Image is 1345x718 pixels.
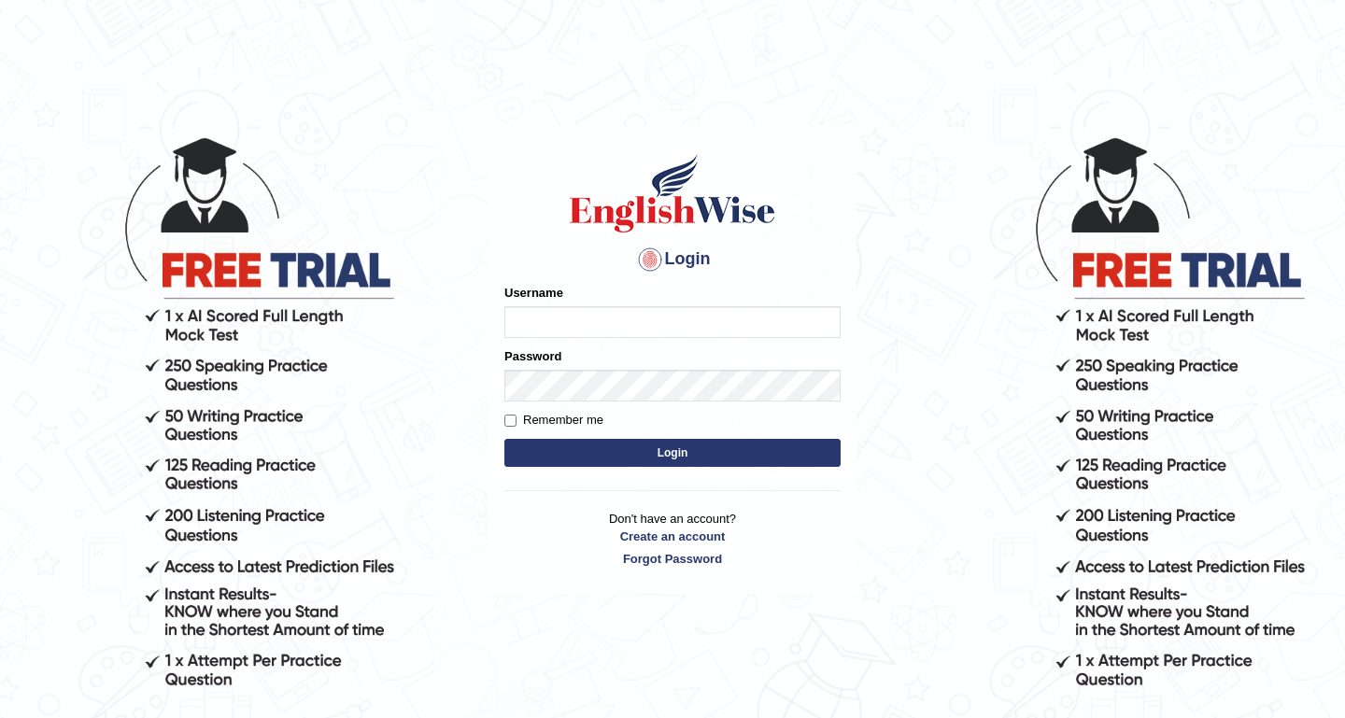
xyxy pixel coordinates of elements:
[504,415,517,427] input: Remember me
[504,347,561,365] label: Password
[504,550,841,568] a: Forgot Password
[504,510,841,568] p: Don't have an account?
[504,411,603,429] label: Remember me
[504,284,563,302] label: Username
[504,439,841,467] button: Login
[566,151,779,235] img: Logo of English Wise sign in for intelligent practice with AI
[504,528,841,545] a: Create an account
[504,245,841,275] h4: Login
